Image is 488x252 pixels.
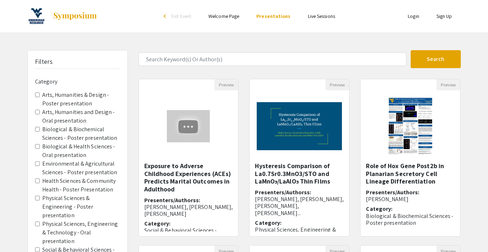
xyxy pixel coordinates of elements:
button: Search [411,50,461,68]
div: Open Presentation <p><span style="background-color: transparent; color: rgb(0, 0, 0);">Hysteresis... [249,79,349,237]
h5: Filters [35,58,53,66]
label: Physical Sciences, Engineering & Technology - Oral presentation [42,220,120,246]
iframe: Chat [5,220,30,247]
label: Biological & Health Sciences - Oral presentation [42,142,120,160]
a: Sign Up [436,13,452,19]
h6: Presenters/Authorss: [255,189,344,217]
p: Social & Behavioral Sciences - Poster presentation [144,227,233,241]
div: Open Presentation <p><br></p><p class="ql-align-center"><strong style="background-color: transpar... [360,79,460,237]
button: Preview [436,79,460,90]
label: Environmental & Agricultural Sciences - Poster presentation [42,160,120,177]
input: Search Keyword(s) Or Author(s) [139,52,406,66]
span: [PERSON_NAME] [366,195,408,203]
span: Exit Event [171,13,191,19]
label: Physical Sciences & Engineering - Poster presentation [42,194,120,220]
span: Category: [255,219,281,227]
span: [PERSON_NAME], [PERSON_NAME], [PERSON_NAME] [144,203,233,218]
button: Preview [214,79,238,90]
h6: Presenters/Authors: [366,189,455,203]
a: Welcome Page [208,13,239,19]
button: Preview [325,79,349,90]
div: Open Presentation <p>Exposure to Adverse Childhood Experiences (ACEs) Predicts Marital Outcomes i... [139,79,239,237]
p: Biological & Biochemical Sciences - Poster presentation [366,213,455,226]
span: Category: [144,220,171,227]
span: [PERSON_NAME], [PERSON_NAME], [PERSON_NAME], [PERSON_NAME]... [255,195,344,217]
label: Arts, Humanities and Design - Oral presentation [42,108,120,125]
a: Live Sessions [308,13,335,19]
label: Biological & Biochemical Sciences - Poster presentation [42,125,120,142]
a: 8th Annual Spring Undergraduate Research Symposium [28,7,97,25]
img: <p><span style="background-color: transparent; color: rgb(0, 0, 0);">Hysteresis Comparison of La0... [250,95,349,157]
img: 8th Annual Spring Undergraduate Research Symposium [28,7,45,25]
h6: Presenters/Authorss: [144,197,233,218]
h5: Exposure to Adverse Childhood Experiences (ACEs) Predicts Marital Outcomes in Adulthood [144,162,233,193]
h6: Category [35,78,120,85]
label: Arts, Humanities & Design - Poster presentation [42,91,120,108]
img: <p>Exposure to Adverse Childhood Experiences (ACEs) Predicts Marital Outcomes in Adulthood </p> [160,103,217,149]
img: <p><br></p><p class="ql-align-center"><strong style="background-color: transparent; color: rgb(0,... [381,90,440,162]
span: Mentor: [366,232,387,239]
a: Presentations [256,13,290,19]
span: Category: [366,205,392,213]
label: Health Sciences & Community Health - Poster Presentation [42,177,120,194]
p: Physical Sciences, Engineering & Technology - Oral presentation [255,226,344,240]
div: arrow_back_ios [164,14,168,18]
h5: Hysteresis Comparison of La0.7Sr0.3MnO3/STO and LaMnO₃/LaAlO₃ Thin Films [255,162,344,185]
a: Login [408,13,419,19]
h5: Role of Hox Gene Post2b in Planarian Secretory Cell Lineage Differentiation [366,162,455,185]
img: Symposium by ForagerOne [53,12,97,20]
